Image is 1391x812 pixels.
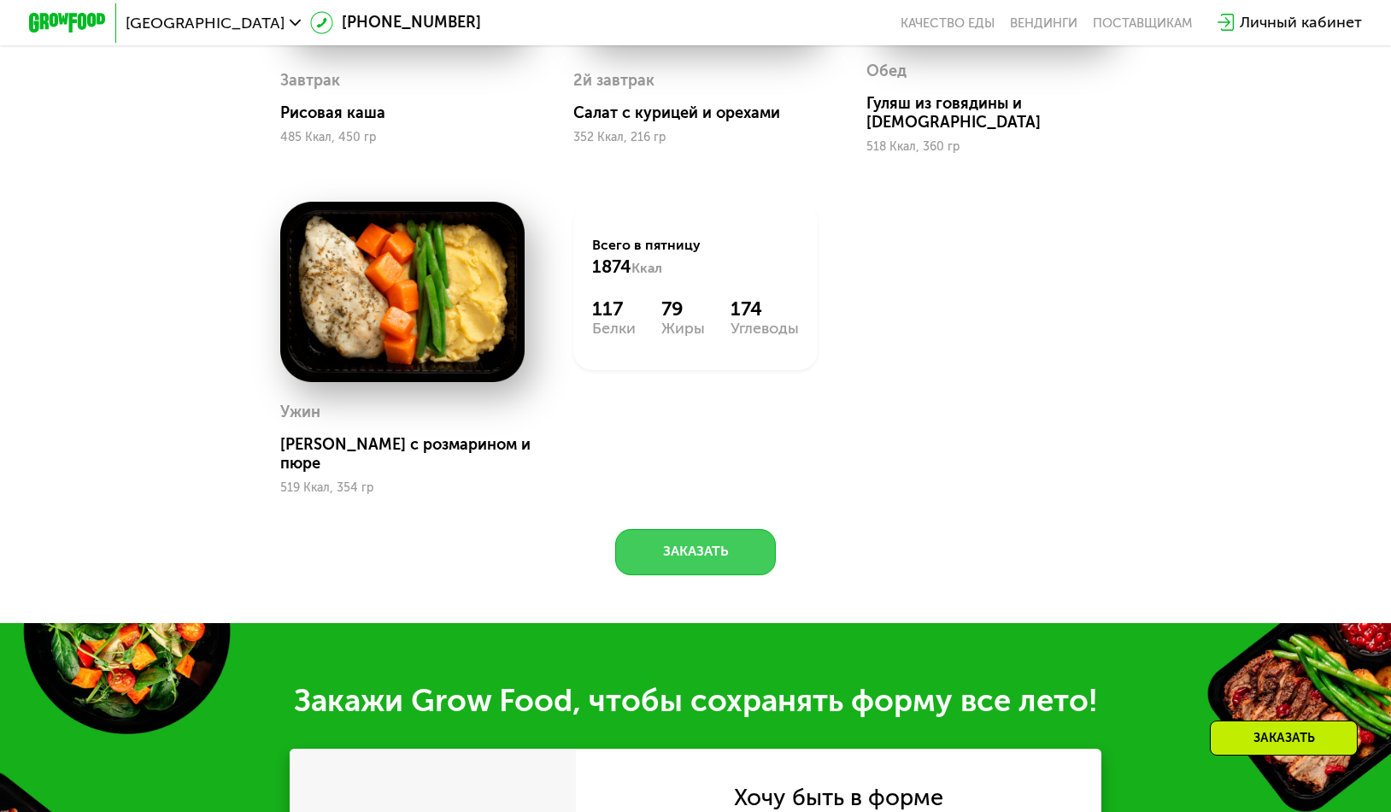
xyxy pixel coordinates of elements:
[280,398,320,427] div: Ужин
[592,236,798,279] div: Всего в пятницу
[731,321,799,336] div: Углеводы
[631,260,662,276] span: Ккал
[592,321,636,336] div: Белки
[573,131,818,144] div: 352 Ккал, 216 гр
[866,94,1127,132] div: Гуляш из говядины и [DEMOGRAPHIC_DATA]
[280,481,525,495] div: 519 Ккал, 354 гр
[592,297,636,321] div: 117
[661,321,705,336] div: Жиры
[592,256,631,277] span: 1874
[731,297,799,321] div: 174
[1210,721,1358,756] div: Заказать
[1240,11,1362,34] div: Личный кабинет
[573,67,654,96] div: 2й завтрак
[280,131,525,144] div: 485 Ккал, 450 гр
[866,57,907,86] div: Обед
[1010,15,1077,31] a: Вендинги
[280,435,541,474] div: [PERSON_NAME] с розмарином и пюре
[615,529,776,575] button: Заказать
[310,11,480,34] a: [PHONE_NUMBER]
[126,15,285,31] span: [GEOGRAPHIC_DATA]
[734,787,943,809] div: Хочу быть в форме
[573,103,834,123] div: Салат с курицей и орехами
[280,103,541,123] div: Рисовая каша
[1093,15,1193,31] div: поставщикам
[280,67,340,96] div: Завтрак
[661,297,705,321] div: 79
[866,140,1111,154] div: 518 Ккал, 360 гр
[901,15,995,31] a: Качество еды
